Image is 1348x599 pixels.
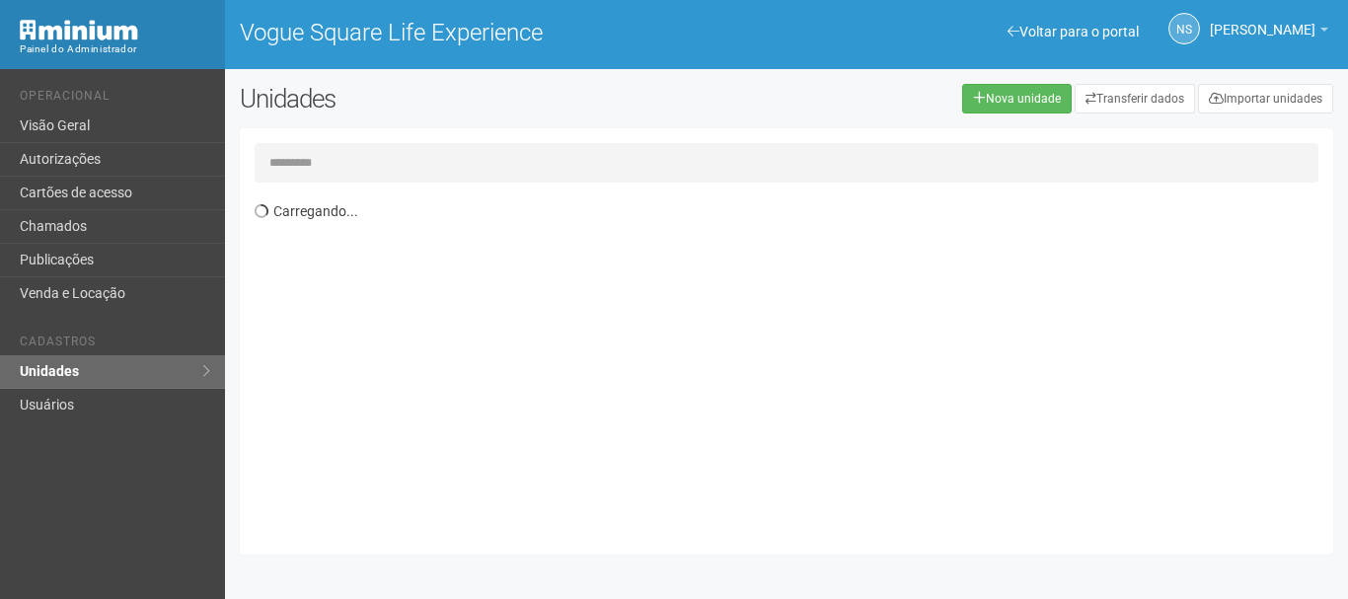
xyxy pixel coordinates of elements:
[20,89,210,110] li: Operacional
[1210,25,1328,40] a: [PERSON_NAME]
[20,335,210,355] li: Cadastros
[1075,84,1195,113] a: Transferir dados
[962,84,1072,113] a: Nova unidade
[1198,84,1333,113] a: Importar unidades
[240,84,678,113] h2: Unidades
[1210,3,1315,37] span: Nicolle Silva
[20,20,138,40] img: Minium
[1168,13,1200,44] a: NS
[20,40,210,58] div: Painel do Administrador
[1008,24,1139,39] a: Voltar para o portal
[255,192,1333,540] div: Carregando...
[240,20,772,45] h1: Vogue Square Life Experience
